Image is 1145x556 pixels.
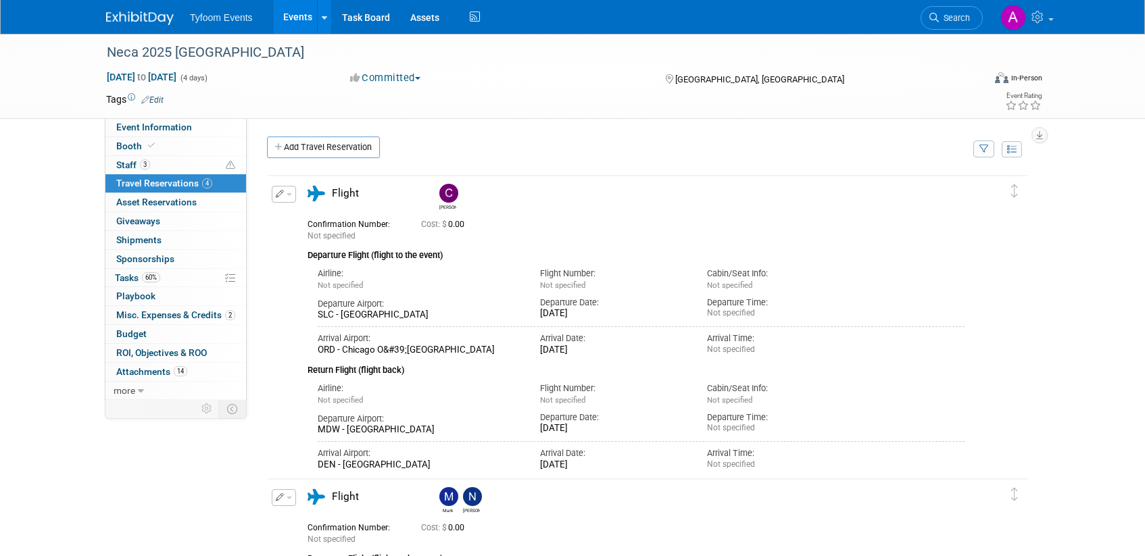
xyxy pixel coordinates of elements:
[540,395,585,405] span: Not specified
[105,156,246,174] a: Staff3
[540,345,687,356] div: [DATE]
[707,382,854,395] div: Cabin/Seat Info:
[116,122,192,132] span: Event Information
[105,325,246,343] a: Budget
[1010,73,1042,83] div: In-Person
[105,137,246,155] a: Booth
[540,268,687,280] div: Flight Number:
[318,447,520,459] div: Arrival Airport:
[463,506,480,513] div: Nathan Nelson
[707,268,854,280] div: Cabin/Seat Info:
[439,184,458,203] img: Corbin Nelson
[308,216,401,230] div: Confirmation Number:
[195,400,219,418] td: Personalize Event Tab Strip
[318,424,520,436] div: MDW - [GEOGRAPHIC_DATA]
[102,41,963,65] div: Neca 2025 [GEOGRAPHIC_DATA]
[308,534,356,544] span: Not specified
[707,459,854,470] div: Not specified
[105,287,246,305] a: Playbook
[318,268,520,280] div: Airline:
[105,174,246,193] a: Travel Reservations4
[106,71,177,83] span: [DATE] [DATE]
[308,356,965,377] div: Return Flight (flight back)
[318,309,520,321] div: SLC - [GEOGRAPHIC_DATA]
[707,297,854,309] div: Departure Time:
[707,308,854,318] div: Not specified
[421,220,448,229] span: Cost: $
[707,345,854,355] div: Not specified
[105,118,246,136] a: Event Information
[116,328,147,339] span: Budget
[106,11,174,25] img: ExhibitDay
[116,290,155,301] span: Playbook
[318,345,520,356] div: ORD - Chicago O&#39;[GEOGRAPHIC_DATA]
[421,523,448,532] span: Cost: $
[345,71,426,85] button: Committed
[421,523,470,532] span: 0.00
[116,178,212,188] span: Travel Reservations
[308,519,401,533] div: Confirmation Number:
[460,487,483,513] div: Nathan Nelson
[463,487,482,506] img: Nathan Nelson
[308,186,325,201] i: Flight
[140,159,150,170] span: 3
[141,95,164,105] a: Edit
[174,366,187,376] span: 14
[707,447,854,459] div: Arrival Time:
[116,197,197,207] span: Asset Reservations
[439,506,456,513] div: Mark Nelson
[1011,184,1018,198] i: Click and drag to move item
[540,297,687,309] div: Departure Date:
[190,12,253,23] span: Tyfoom Events
[540,447,687,459] div: Arrival Date:
[675,74,844,84] span: [GEOGRAPHIC_DATA], [GEOGRAPHIC_DATA]
[308,242,965,262] div: Departure Flight (flight to the event)
[114,385,135,396] span: more
[1011,488,1018,501] i: Click and drag to move item
[540,459,687,471] div: [DATE]
[939,13,970,23] span: Search
[308,231,356,241] span: Not specified
[979,145,989,154] i: Filter by Traveler
[105,306,246,324] a: Misc. Expenses & Credits2
[707,411,854,424] div: Departure Time:
[267,136,380,158] a: Add Travel Reservation
[707,332,854,345] div: Arrival Time:
[995,72,1008,83] img: Format-Inperson.png
[135,72,148,82] span: to
[540,332,687,345] div: Arrival Date:
[921,6,983,30] a: Search
[116,366,187,377] span: Attachments
[226,159,235,172] span: Potential Scheduling Conflict -- at least one attendee is tagged in another overlapping event.
[540,411,687,424] div: Departure Date:
[439,203,456,210] div: Corbin Nelson
[318,413,520,425] div: Departure Airport:
[318,280,363,290] span: Not specified
[421,220,470,229] span: 0.00
[707,280,752,290] span: Not specified
[116,309,235,320] span: Misc. Expenses & Credits
[903,70,1042,91] div: Event Format
[540,423,687,434] div: [DATE]
[219,400,247,418] td: Toggle Event Tabs
[105,231,246,249] a: Shipments
[105,269,246,287] a: Tasks60%
[116,253,174,264] span: Sponsorships
[116,347,207,358] span: ROI, Objectives & ROO
[439,487,458,506] img: Mark Nelson
[318,459,520,471] div: DEN - [GEOGRAPHIC_DATA]
[318,395,363,405] span: Not specified
[308,489,325,505] i: Flight
[105,382,246,400] a: more
[105,212,246,230] a: Giveaways
[707,395,752,405] span: Not specified
[225,310,235,320] span: 2
[318,332,520,345] div: Arrival Airport:
[116,216,160,226] span: Giveaways
[115,272,160,283] span: Tasks
[436,184,460,210] div: Corbin Nelson
[105,250,246,268] a: Sponsorships
[105,193,246,211] a: Asset Reservations
[540,382,687,395] div: Flight Number:
[148,142,155,149] i: Booth reservation complete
